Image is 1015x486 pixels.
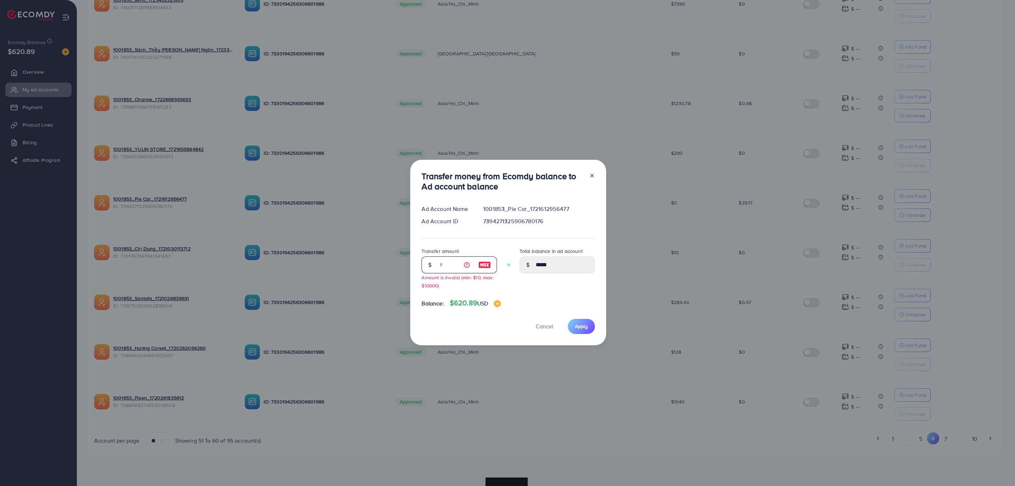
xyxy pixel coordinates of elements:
[478,217,601,225] div: 7394271325906780176
[422,248,459,255] label: Transfer amount
[422,274,493,289] small: Amount is invalid (min: $10, max: $10000)
[527,319,562,334] button: Cancel
[478,205,601,213] div: 1001853_Pie Car_1721612956477
[536,322,553,330] span: Cancel
[422,171,584,192] h3: Transfer money from Ecomdy balance to Ad account balance
[416,217,478,225] div: Ad Account ID
[519,248,582,255] label: Total balance in ad account
[450,299,501,308] h4: $620.89
[477,299,488,307] span: USD
[478,261,491,269] img: image
[568,319,595,334] button: Apply
[416,205,478,213] div: Ad Account Name
[422,299,444,308] span: Balance:
[985,454,1010,481] iframe: Chat
[575,323,588,330] span: Apply
[494,300,501,307] img: image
